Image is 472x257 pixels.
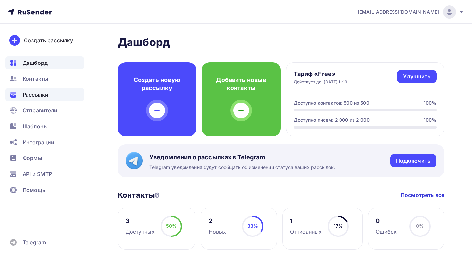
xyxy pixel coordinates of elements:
div: Отписанных [290,228,322,236]
span: Формы [23,154,42,162]
span: API и SMTP [23,170,52,178]
a: Шаблоны [5,120,84,133]
a: [EMAIL_ADDRESS][DOMAIN_NAME] [358,5,464,19]
h2: Дашборд [118,36,444,49]
span: Дашборд [23,59,48,67]
h4: Тариф «Free» [294,70,348,78]
a: Формы [5,151,84,165]
span: Шаблоны [23,122,48,130]
span: Контакты [23,75,48,83]
span: [EMAIL_ADDRESS][DOMAIN_NAME] [358,9,439,15]
div: Подключить [396,157,430,165]
div: 0 [376,217,397,225]
div: Доступно писем: 2 000 из 2 000 [294,117,370,123]
span: Telegram уведомления будут сообщать об изменении статуса ваших рассылок. [149,164,335,171]
div: Новых [209,228,226,236]
a: Отправители [5,104,84,117]
h4: Добавить новые контакты [212,76,270,92]
div: 100% [424,117,437,123]
span: 17% [334,223,343,229]
a: Дашборд [5,56,84,69]
span: 0% [416,223,424,229]
span: Telegram [23,238,46,246]
span: Помощь [23,186,45,194]
span: Рассылки [23,91,48,99]
span: Уведомления о рассылках в Telegram [149,153,335,161]
span: 6 [155,191,160,199]
div: Создать рассылку [24,36,73,44]
span: 50% [166,223,177,229]
span: 33% [247,223,258,229]
a: Рассылки [5,88,84,101]
a: Контакты [5,72,84,85]
div: 100% [424,100,437,106]
div: 1 [290,217,322,225]
span: Интеграции [23,138,54,146]
h3: Контакты [118,191,160,200]
div: 2 [209,217,226,225]
div: 3 [126,217,155,225]
span: Отправители [23,107,58,114]
div: Ошибок [376,228,397,236]
a: Посмотреть все [401,191,444,199]
div: Доступно контактов: 500 из 500 [294,100,369,106]
div: Улучшить [403,73,430,80]
div: Действует до: [DATE] 11:19 [294,79,348,85]
div: Доступных [126,228,155,236]
h4: Создать новую рассылку [128,76,186,92]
